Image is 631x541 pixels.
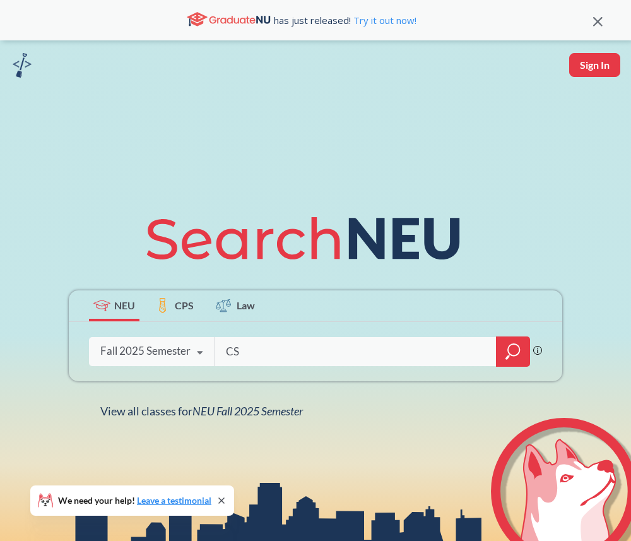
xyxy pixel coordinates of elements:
a: Leave a testimonial [137,495,211,506]
span: View all classes for [100,404,303,418]
span: Law [237,298,255,312]
span: NEU Fall 2025 Semester [192,404,303,418]
span: has just released! [274,13,416,27]
input: Class, professor, course number, "phrase" [225,338,487,365]
a: sandbox logo [13,53,32,81]
div: Fall 2025 Semester [100,344,191,358]
a: Try it out now! [351,14,416,27]
span: NEU [114,298,135,312]
div: magnifying glass [496,336,530,367]
span: CPS [175,298,194,312]
svg: magnifying glass [505,343,521,360]
img: sandbox logo [13,53,32,78]
button: Sign In [569,53,620,77]
span: We need your help! [58,496,211,505]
